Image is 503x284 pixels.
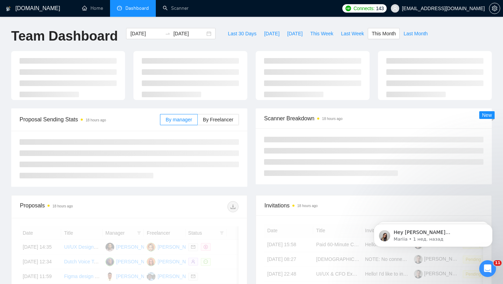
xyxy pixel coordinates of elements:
span: user [393,6,398,11]
img: upwork-logo.png [345,6,351,11]
span: Invitations [264,201,483,210]
time: 18 hours ago [297,204,318,208]
span: Connects: [353,5,374,12]
input: Start date [130,30,162,37]
span: By manager [166,117,192,122]
button: Last 30 Days [224,28,260,39]
a: setting [489,6,500,11]
button: Last Week [337,28,368,39]
time: 18 hours ago [322,117,342,121]
button: [DATE] [283,28,306,39]
span: This Week [310,30,333,37]
span: 11 [494,260,502,266]
span: swap-right [165,31,170,36]
span: Last 30 Days [228,30,256,37]
span: [DATE] [264,30,279,37]
span: Dashboard [125,5,149,11]
a: homeHome [82,5,103,11]
span: Scanner Breakdown [264,114,483,123]
iframe: Intercom live chat [479,260,496,277]
span: Last Month [403,30,428,37]
time: 18 hours ago [86,118,106,122]
span: Last Week [341,30,364,37]
span: By Freelancer [203,117,233,122]
span: to [165,31,170,36]
button: Last Month [400,28,431,39]
button: setting [489,3,500,14]
span: [DATE] [287,30,302,37]
span: dashboard [117,6,122,10]
span: This Month [372,30,396,37]
button: This Month [368,28,400,39]
button: [DATE] [260,28,283,39]
iframe: To enrich screen reader interactions, please activate Accessibility in Grammarly extension settings [363,209,503,258]
time: 18 hours ago [52,204,73,208]
span: New [482,112,492,118]
span: Proposal Sending Stats [20,115,160,124]
button: This Week [306,28,337,39]
h1: Team Dashboard [11,28,118,44]
span: 143 [376,5,384,12]
a: searchScanner [163,5,189,11]
img: logo [6,3,11,14]
input: End date [173,30,205,37]
div: Proposals [20,201,129,212]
